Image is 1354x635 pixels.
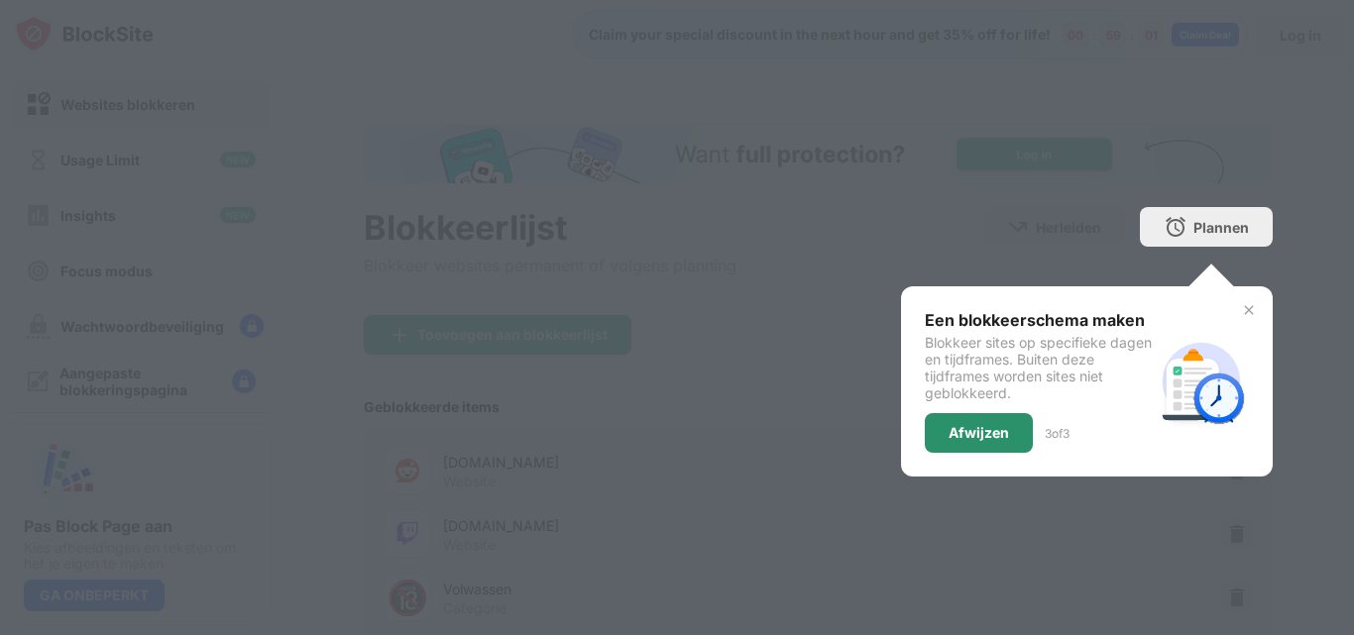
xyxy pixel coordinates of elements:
div: Blokkeer sites op specifieke dagen en tijdframes. Buiten deze tijdframes worden sites niet geblok... [925,334,1154,401]
div: Plannen [1193,219,1249,236]
div: Een blokkeerschema maken [925,310,1154,330]
div: Afwijzen [949,425,1009,441]
div: 3 of 3 [1045,426,1070,441]
img: schedule.svg [1154,334,1249,429]
img: x-button.svg [1241,302,1257,318]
